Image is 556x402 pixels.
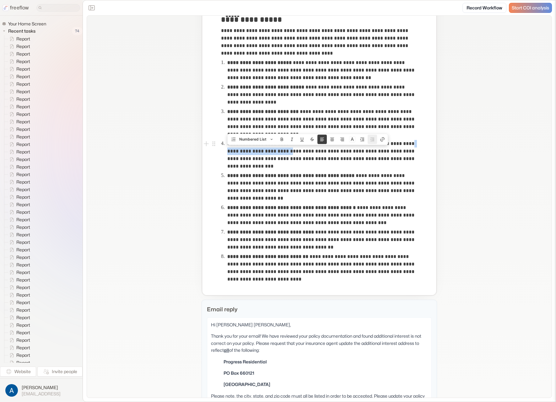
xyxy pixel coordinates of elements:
[15,88,32,95] span: Report
[462,3,506,13] a: Record Workflow
[4,314,33,321] a: Report
[15,292,32,298] span: Report
[239,135,267,144] span: Numbered List
[509,3,552,13] a: Start COI analysis
[210,140,218,147] button: Open block menu
[327,135,337,144] button: Align text center
[72,27,83,35] span: 74
[368,135,377,144] button: Unnest block
[4,58,33,65] a: Report
[4,95,33,103] a: Report
[15,73,32,80] span: Report
[4,284,33,291] a: Report
[15,36,32,42] span: Report
[4,193,33,201] a: Report
[15,66,32,72] span: Report
[22,391,61,397] span: [EMAIL_ADDRESS]
[2,21,49,27] a: Your Home Screen
[4,171,33,178] a: Report
[4,383,79,398] button: [PERSON_NAME][EMAIL_ADDRESS]
[15,201,32,208] span: Report
[15,337,32,343] span: Report
[15,171,32,178] span: Report
[4,126,33,133] a: Report
[358,135,367,144] button: Nest block
[4,133,33,141] a: Report
[4,35,33,43] a: Report
[15,247,32,253] span: Report
[15,186,32,193] span: Report
[10,4,29,12] p: freeflow
[4,118,33,126] a: Report
[15,262,32,268] span: Report
[4,306,33,314] a: Report
[4,261,33,269] a: Report
[15,126,32,132] span: Report
[15,179,32,185] span: Report
[4,239,33,246] a: Report
[4,359,33,367] a: Report
[2,27,38,35] button: Recent tasks
[228,135,277,144] button: Numbered List
[15,164,32,170] span: Report
[4,291,33,299] a: Report
[4,351,33,359] a: Report
[7,28,37,34] span: Recent tasks
[4,321,33,329] a: Report
[512,5,549,11] span: Start COI analysis
[15,254,32,260] span: Report
[15,360,32,366] span: Report
[287,135,297,144] button: Italic
[15,209,32,215] span: Report
[4,336,33,344] a: Report
[4,88,33,95] a: Report
[277,135,287,144] button: Bold
[15,345,32,351] span: Report
[224,370,254,376] strong: PO Box 660121
[4,65,33,73] a: Report
[4,344,33,351] a: Report
[3,4,29,12] a: freeflow
[307,135,317,144] button: Strike
[4,329,33,336] a: Report
[15,58,32,65] span: Report
[4,43,33,50] a: Report
[15,314,32,321] span: Report
[15,119,32,125] span: Report
[224,359,267,364] strong: Progress Residential
[4,110,33,118] a: Report
[15,194,32,200] span: Report
[15,104,32,110] span: Report
[15,239,32,245] span: Report
[15,149,32,155] span: Report
[4,141,33,148] a: Report
[317,135,327,144] button: Align text left
[22,384,61,391] span: [PERSON_NAME]
[5,384,18,397] img: profile
[4,186,33,193] a: Report
[15,330,32,336] span: Report
[15,352,32,358] span: Report
[4,254,33,261] a: Report
[15,141,32,147] span: Report
[37,367,83,377] button: Invite people
[4,73,33,80] a: Report
[15,269,32,276] span: Report
[337,135,347,144] button: Align text right
[211,321,428,328] p: Hi [PERSON_NAME] [PERSON_NAME],
[224,382,270,387] strong: [GEOGRAPHIC_DATA]
[15,277,32,283] span: Report
[15,307,32,313] span: Report
[202,140,210,147] button: Add block
[378,135,387,144] button: Create link
[7,21,48,27] span: Your Home Screen
[4,223,33,231] a: Report
[4,231,33,239] a: Report
[4,103,33,110] a: Report
[4,201,33,208] a: Report
[4,80,33,88] a: Report
[211,333,428,354] p: Thank you for your email! We have reviewed your policy documentation and found additional interes...
[4,276,33,284] a: Report
[4,156,33,163] a: Report
[15,217,32,223] span: Report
